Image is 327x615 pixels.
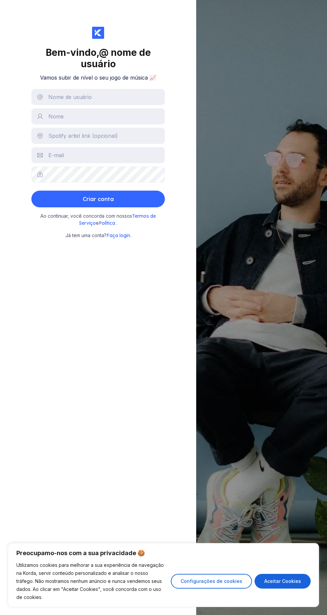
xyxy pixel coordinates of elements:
button: Criar conta [31,191,165,207]
span: nome de usuário [81,47,151,70]
span: @ [99,47,108,58]
small: Já tem uma conta? . [65,232,131,239]
div: Criar conta [83,192,114,206]
button: Configurações de cookies [171,574,252,589]
input: E-mail [31,147,165,163]
a: Faça login [106,232,130,238]
p: Preocupamo-nos com a sua privacidade 🍪 [16,549,311,557]
input: Spotify artist link (opcional) [31,128,165,144]
div: Bem-vindo, [31,47,165,70]
h2: Vamos subir de nível o seu jogo de música 📈 [40,74,156,81]
input: Nome [31,108,165,124]
p: Utilizamos cookies para melhorar a sua experiência de navegação na Korda, servir conteúdo persona... [16,561,166,601]
a: Termos de Serviço [79,213,156,226]
button: Aceitar Cookies [255,574,311,589]
input: Nome de usuário [31,89,165,105]
small: Ao continuar, você concorda com nossos e . [35,213,161,226]
a: Política [99,220,115,226]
